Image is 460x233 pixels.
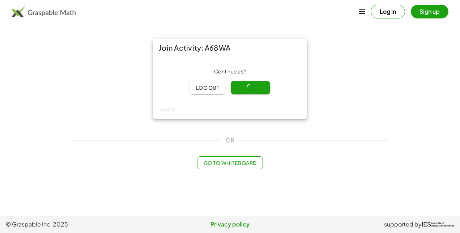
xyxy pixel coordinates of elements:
[384,220,422,229] span: supported by
[190,81,225,94] button: Log out
[155,220,304,229] a: Privacy policy
[431,222,454,227] span: Institute of Education Sciences
[6,220,155,229] span: © Graspable Inc, 2025
[226,136,234,145] span: OR
[422,221,431,228] span: IES
[411,5,448,18] button: Sign up
[197,156,263,169] button: Go to Whiteboard
[203,160,256,166] span: Go to Whiteboard
[196,84,219,91] span: Log out
[371,5,405,18] button: Log in
[153,39,307,56] div: Join Activity: A68WA
[422,220,454,229] a: IESInstitute ofEducation Sciences
[159,68,301,75] div: Continue as ?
